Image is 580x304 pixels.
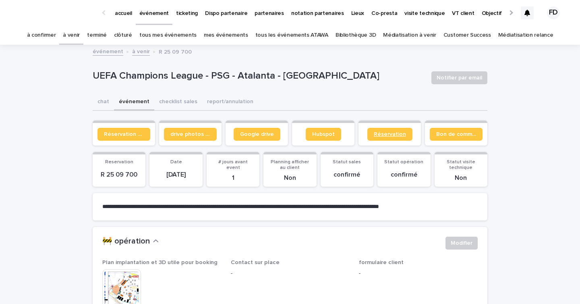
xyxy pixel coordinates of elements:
span: Modifier [451,239,472,247]
button: chat [93,94,114,111]
a: terminé [87,26,107,45]
span: Hubspot [312,131,335,137]
span: # jours avant event [218,160,248,170]
p: 1 [211,174,255,182]
a: Google drive [234,128,280,141]
a: Réservation client [97,128,150,141]
button: report/annulation [202,94,258,111]
span: Plan implantation et 3D utile pour booking [102,260,217,265]
span: Réservation [374,131,406,137]
button: événement [114,94,154,111]
span: Statut visite technique [447,160,475,170]
p: R 25 09 700 [97,171,141,179]
p: confirmé [325,171,369,179]
a: tous les événements ATAWA [255,26,328,45]
p: - [359,269,478,278]
a: à confirmer [27,26,56,45]
a: à venir [132,46,150,56]
a: Médiatisation relance [498,26,553,45]
span: Contact sur place [231,260,280,265]
p: [DATE] [154,171,197,179]
p: R 25 09 700 [159,47,192,56]
a: Hubspot [306,128,341,141]
p: confirmé [382,171,425,179]
a: Réservation [367,128,412,141]
a: drive photos coordinateur [164,128,217,141]
h2: 🚧 opération [102,237,150,246]
span: Date [170,160,182,164]
a: clôturé [114,26,132,45]
p: - [231,269,350,278]
a: mes événements [204,26,248,45]
span: formulaire client [359,260,404,265]
span: Réservation client [104,131,144,137]
p: UEFA Champions League - PSG - Atalanta - [GEOGRAPHIC_DATA] [93,70,425,82]
p: Non [439,174,483,182]
button: checklist sales [154,94,202,111]
button: Modifier [445,237,478,250]
span: Reservation [105,160,133,164]
a: à venir [63,26,80,45]
a: tous mes événements [139,26,197,45]
img: Ls34BcGeRexTGTNfXpUC [16,5,94,21]
a: Médiatisation à venir [383,26,436,45]
span: Statut sales [333,160,361,164]
span: drive photos coordinateur [170,131,210,137]
p: Non [268,174,311,182]
button: 🚧 opération [102,237,159,246]
a: Bon de commande [430,128,483,141]
span: Google drive [240,131,274,137]
div: FD [547,6,560,19]
button: Notifier par email [431,71,487,84]
span: Statut opération [384,160,423,164]
span: Notifier par email [437,74,482,82]
span: Bon de commande [436,131,476,137]
a: Bibliothèque 3D [336,26,376,45]
span: Planning afficher au client [271,160,309,170]
a: événement [93,46,123,56]
a: Customer Success [443,26,491,45]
